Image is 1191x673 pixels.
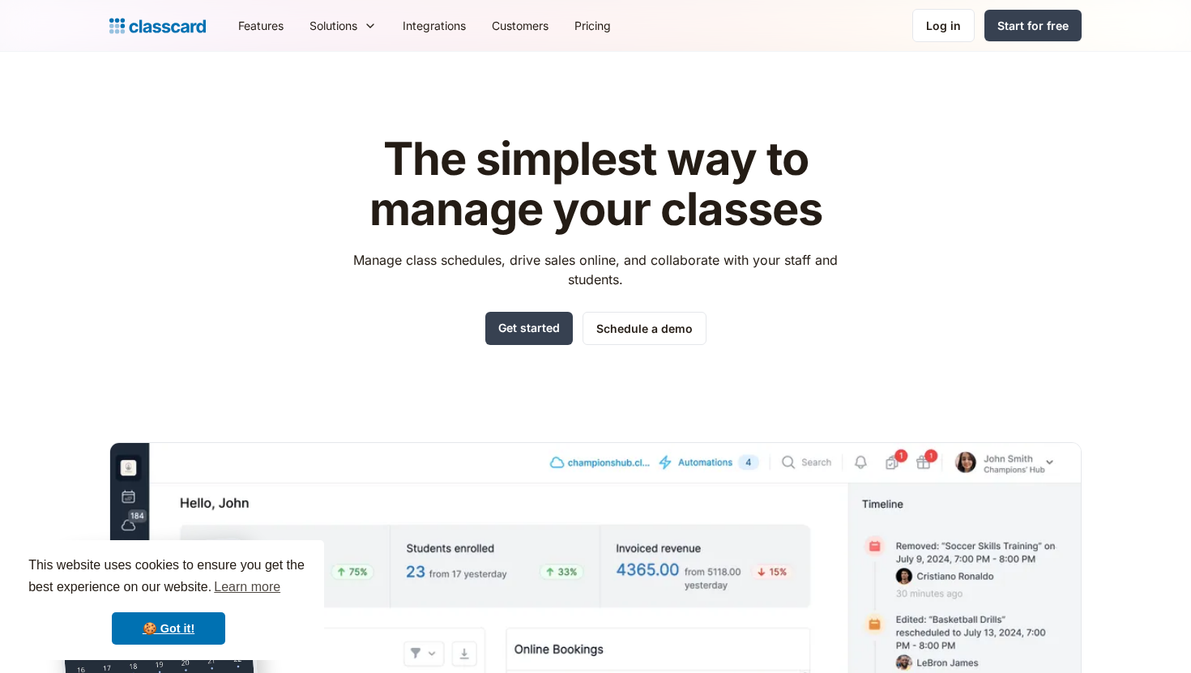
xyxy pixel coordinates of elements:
a: Get started [485,312,573,345]
p: Manage class schedules, drive sales online, and collaborate with your staff and students. [339,250,853,289]
div: Solutions [297,7,390,44]
a: dismiss cookie message [112,612,225,645]
a: Pricing [561,7,624,44]
a: Logo [109,15,206,37]
a: Customers [479,7,561,44]
div: Solutions [309,17,357,34]
a: Log in [912,9,975,42]
h1: The simplest way to manage your classes [339,134,853,234]
span: This website uses cookies to ensure you get the best experience on our website. [28,556,309,599]
a: Features [225,7,297,44]
a: Start for free [984,10,1082,41]
div: Start for free [997,17,1069,34]
a: Schedule a demo [583,312,706,345]
div: Log in [926,17,961,34]
a: Integrations [390,7,479,44]
div: cookieconsent [13,540,324,660]
a: learn more about cookies [211,575,283,599]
